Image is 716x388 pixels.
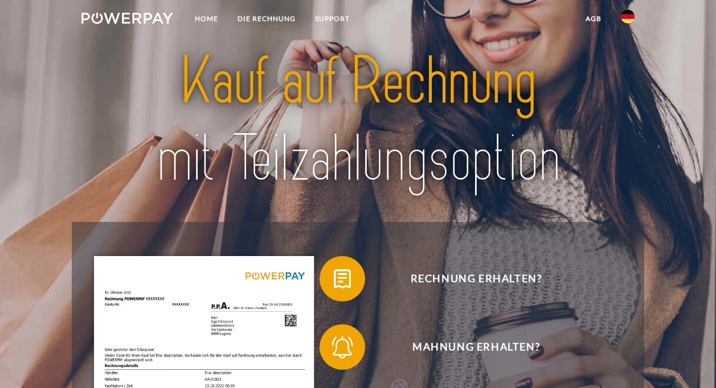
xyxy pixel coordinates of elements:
[337,256,616,302] span: Rechnung erhalten?
[328,333,357,361] img: qb_bell.svg
[576,9,611,29] a: agb
[670,342,707,379] iframe: Schaltfläche zum Öffnen des Messaging-Fensters
[320,324,616,370] button: Mahnung erhalten?
[621,10,635,23] img: de
[185,9,228,29] a: Home
[81,13,173,24] img: logo-powerpay-white.svg
[305,9,359,29] a: SUPPORT
[228,9,305,29] a: DIE RECHNUNG
[337,324,616,370] span: Mahnung erhalten?
[108,39,607,201] img: title-powerpay_de.svg
[320,256,616,302] button: Rechnung erhalten?
[328,265,357,293] img: qb_bill.svg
